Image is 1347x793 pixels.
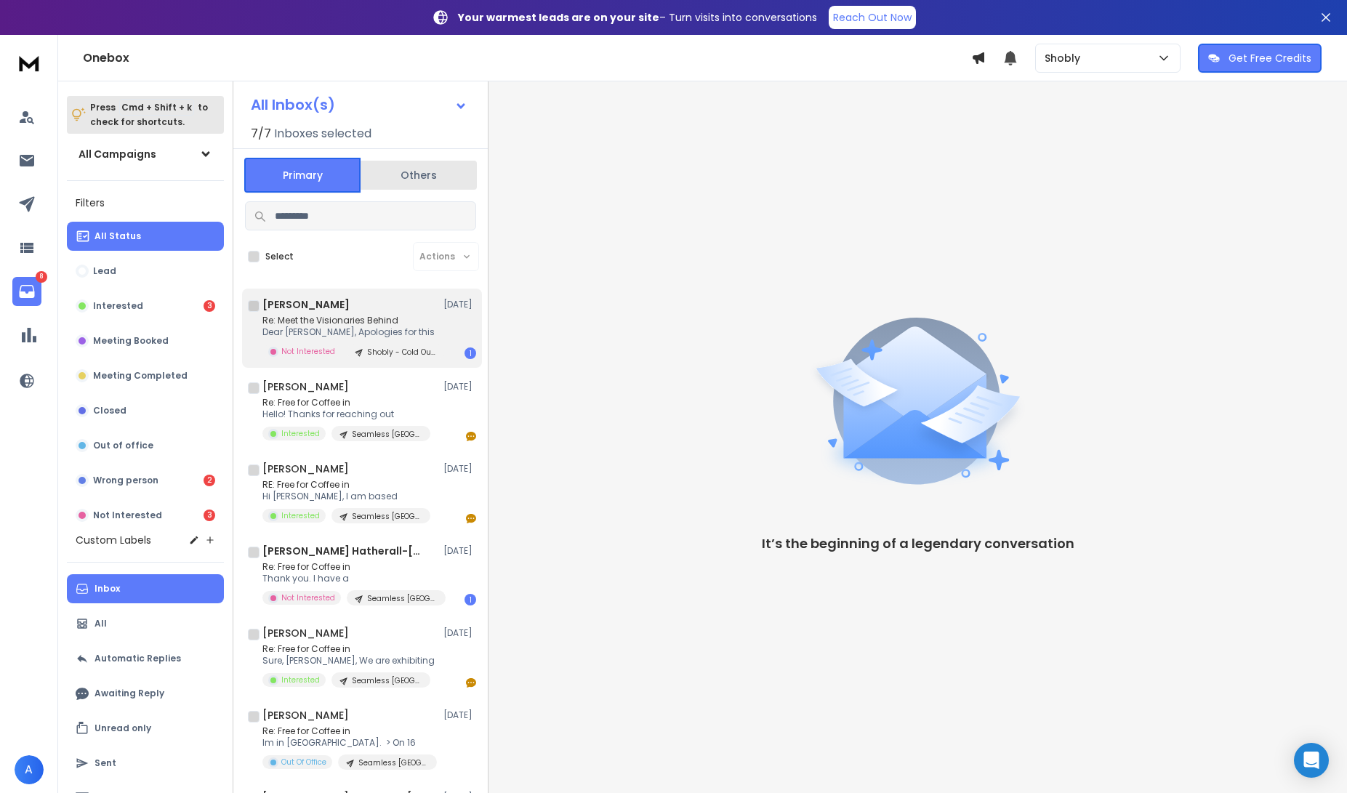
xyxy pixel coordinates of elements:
button: Unread only [67,714,224,743]
button: All Inbox(s) [239,90,479,119]
h1: [PERSON_NAME] [262,708,349,722]
p: Dear [PERSON_NAME], Apologies for this [262,326,437,338]
p: Out Of Office [281,757,326,768]
button: Automatic Replies [67,644,224,673]
button: Get Free Credits [1198,44,1322,73]
p: [DATE] [443,463,476,475]
p: Sure, [PERSON_NAME], We are exhibiting [262,655,435,667]
p: [DATE] [443,627,476,639]
strong: Your warmest leads are on your site [458,10,659,25]
p: Reach Out Now [833,10,912,25]
p: RE: Free for Coffee in [262,479,430,491]
p: Meeting Completed [93,370,188,382]
p: Out of office [93,440,153,451]
p: Hi [PERSON_NAME], I am based [262,491,430,502]
button: Inbox [67,574,224,603]
p: It’s the beginning of a legendary conversation [762,534,1074,554]
p: All Status [95,230,141,242]
p: Not Interested [281,346,335,357]
button: All [67,609,224,638]
p: Re: Meet the Visionaries Behind [262,315,437,326]
button: Awaiting Reply [67,679,224,708]
h1: [PERSON_NAME] [262,379,349,394]
p: Thank you. I have a [262,573,437,584]
p: Re: Free for Coffee in [262,725,437,737]
button: Meeting Completed [67,361,224,390]
button: Others [361,159,477,191]
div: 3 [204,510,215,521]
p: Wrong person [93,475,158,486]
label: Select [265,251,294,262]
h1: Onebox [83,49,971,67]
p: Seamless [GEOGRAPHIC_DATA] [352,675,422,686]
button: Primary [244,158,361,193]
p: Interested [281,675,320,685]
p: Inbox [95,583,120,595]
p: Not Interested [93,510,162,521]
p: Shobly [1045,51,1086,65]
h1: [PERSON_NAME] [262,297,350,312]
p: 8 [36,271,47,283]
p: [DATE] [443,381,476,393]
div: 2 [204,475,215,486]
p: Interested [281,510,320,521]
button: All Status [67,222,224,251]
a: Reach Out Now [829,6,916,29]
p: Press to check for shortcuts. [90,100,208,129]
button: Closed [67,396,224,425]
h1: All Inbox(s) [251,97,335,112]
p: Seamless [GEOGRAPHIC_DATA] [352,429,422,440]
button: Meeting Booked [67,326,224,355]
button: Out of office [67,431,224,460]
p: [DATE] [443,709,476,721]
p: Re: Free for Coffee in [262,643,435,655]
h1: [PERSON_NAME] Hatherall-[PERSON_NAME] [262,544,422,558]
div: 1 [465,594,476,605]
p: Unread only [95,722,151,734]
button: A [15,755,44,784]
p: All [95,618,107,629]
p: [DATE] [443,299,476,310]
p: Lead [93,265,116,277]
p: Seamless [GEOGRAPHIC_DATA] [367,593,437,604]
p: Hello! Thanks for reaching out [262,408,430,420]
div: Open Intercom Messenger [1294,743,1329,778]
div: 3 [204,300,215,312]
button: All Campaigns [67,140,224,169]
p: Not Interested [281,592,335,603]
p: Sent [95,757,116,769]
p: Get Free Credits [1229,51,1311,65]
p: – Turn visits into conversations [458,10,817,25]
img: logo [15,49,44,76]
p: Awaiting Reply [95,688,164,699]
button: Wrong person2 [67,466,224,495]
button: Not Interested3 [67,501,224,530]
p: Seamless [GEOGRAPHIC_DATA] [352,511,422,522]
button: Sent [67,749,224,778]
p: Interested [281,428,320,439]
p: Re: Free for Coffee in [262,397,430,408]
p: Re: Free for Coffee in [262,561,437,573]
h3: Inboxes selected [274,125,371,142]
p: Automatic Replies [95,653,181,664]
p: Closed [93,405,126,416]
button: Interested3 [67,291,224,321]
a: 8 [12,277,41,306]
p: Im in [GEOGRAPHIC_DATA]. > On 16 [262,737,437,749]
span: 7 / 7 [251,125,271,142]
span: Cmd + Shift + k [119,99,194,116]
p: [DATE] [443,545,476,557]
p: Shobly - Cold Outreach [367,347,437,358]
div: 1 [465,347,476,359]
p: Interested [93,300,143,312]
h1: [PERSON_NAME] [262,626,349,640]
h1: All Campaigns [79,147,156,161]
p: Meeting Booked [93,335,169,347]
h3: Custom Labels [76,533,151,547]
p: Seamless [GEOGRAPHIC_DATA] [358,757,428,768]
h3: Filters [67,193,224,213]
button: Lead [67,257,224,286]
h1: [PERSON_NAME] [262,462,349,476]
